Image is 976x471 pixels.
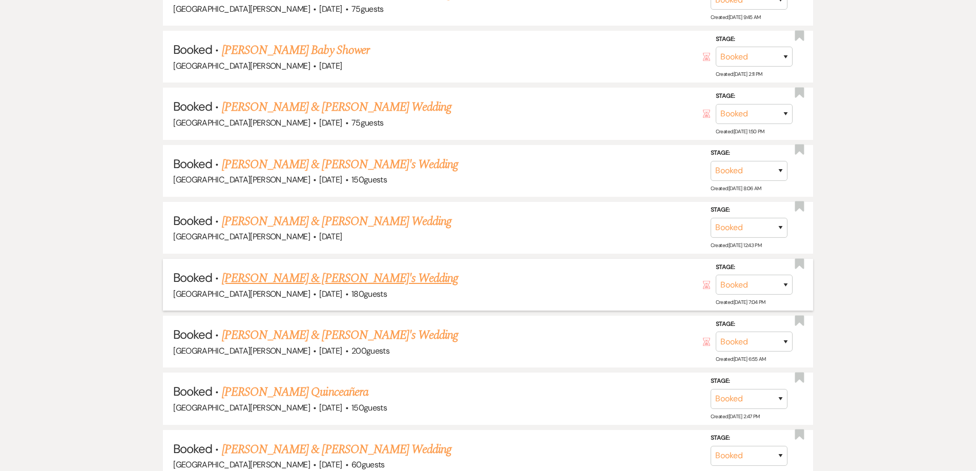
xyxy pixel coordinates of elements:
span: Created: [DATE] 1:50 PM [716,128,764,135]
a: [PERSON_NAME] & [PERSON_NAME]'s Wedding [222,269,459,288]
span: 150 guests [351,402,387,413]
label: Stage: [711,433,787,444]
span: 180 guests [351,289,387,299]
label: Stage: [711,376,787,387]
span: [DATE] [319,459,342,470]
span: 60 guests [351,459,385,470]
span: Booked [173,156,212,172]
span: 150 guests [351,174,387,185]
span: 75 guests [351,117,384,128]
a: [PERSON_NAME] & [PERSON_NAME] Wedding [222,440,451,459]
span: [GEOGRAPHIC_DATA][PERSON_NAME] [173,402,310,413]
span: [DATE] [319,117,342,128]
span: [GEOGRAPHIC_DATA][PERSON_NAME] [173,345,310,356]
a: [PERSON_NAME] & [PERSON_NAME]'s Wedding [222,326,459,344]
span: [DATE] [319,174,342,185]
span: [DATE] [319,231,342,242]
label: Stage: [716,261,793,273]
a: [PERSON_NAME] & [PERSON_NAME] Wedding [222,98,451,116]
span: Booked [173,326,212,342]
label: Stage: [711,204,787,216]
a: [PERSON_NAME] Baby Shower [222,41,369,59]
span: Created: [DATE] 12:43 PM [711,242,761,249]
span: Booked [173,270,212,285]
span: [GEOGRAPHIC_DATA][PERSON_NAME] [173,289,310,299]
a: [PERSON_NAME] Quinceañera [222,383,368,401]
span: [GEOGRAPHIC_DATA][PERSON_NAME] [173,60,310,71]
span: [DATE] [319,402,342,413]
label: Stage: [716,91,793,102]
span: [GEOGRAPHIC_DATA][PERSON_NAME] [173,231,310,242]
label: Stage: [711,148,787,159]
span: [GEOGRAPHIC_DATA][PERSON_NAME] [173,174,310,185]
span: [DATE] [319,289,342,299]
span: Created: [DATE] 2:47 PM [711,413,760,419]
label: Stage: [716,34,793,45]
span: Created: [DATE] 9:45 AM [711,14,761,21]
span: [GEOGRAPHIC_DATA][PERSON_NAME] [173,459,310,470]
span: [GEOGRAPHIC_DATA][PERSON_NAME] [173,4,310,14]
span: Booked [173,213,212,229]
span: Booked [173,98,212,114]
span: Booked [173,42,212,57]
span: [DATE] [319,4,342,14]
span: Created: [DATE] 7:04 PM [716,299,765,305]
span: [GEOGRAPHIC_DATA][PERSON_NAME] [173,117,310,128]
label: Stage: [716,319,793,330]
span: Booked [173,441,212,457]
a: [PERSON_NAME] & [PERSON_NAME] Wedding [222,212,451,231]
span: 75 guests [351,4,384,14]
span: Created: [DATE] 6:55 AM [716,356,766,362]
span: 200 guests [351,345,389,356]
span: Created: [DATE] 8:06 AM [711,185,761,192]
span: [DATE] [319,345,342,356]
a: [PERSON_NAME] & [PERSON_NAME]'s Wedding [222,155,459,174]
span: [DATE] [319,60,342,71]
span: Booked [173,383,212,399]
span: Created: [DATE] 2:11 PM [716,71,762,77]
